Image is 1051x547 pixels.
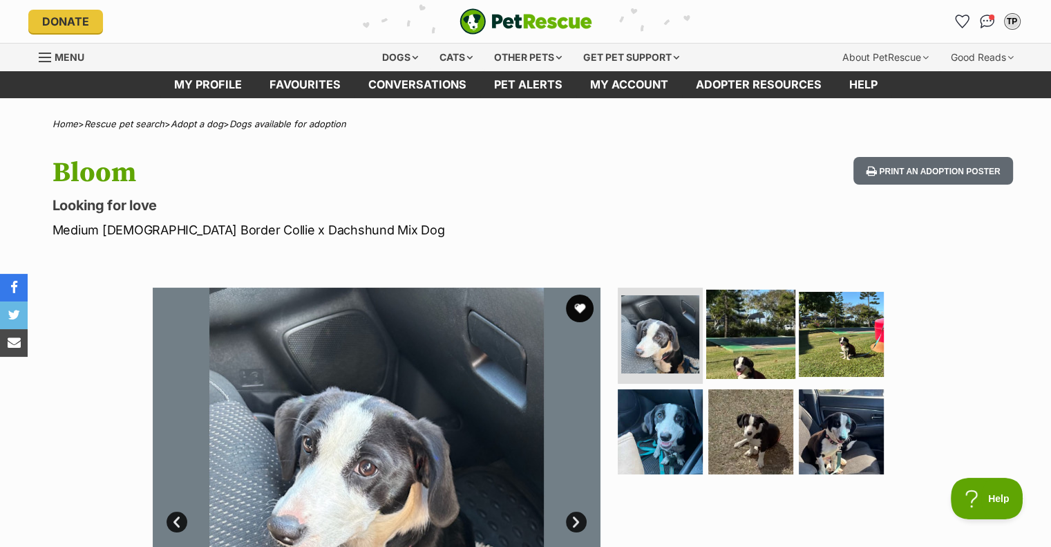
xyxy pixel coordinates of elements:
[576,71,682,98] a: My account
[618,389,703,474] img: Photo of Bloom
[484,44,571,71] div: Other pets
[53,118,78,129] a: Home
[229,118,346,129] a: Dogs available for adoption
[53,196,637,215] p: Looking for love
[18,119,1034,129] div: > > >
[951,10,974,33] a: Favourites
[480,71,576,98] a: Pet alerts
[574,44,689,71] div: Get pet support
[160,71,256,98] a: My profile
[706,289,795,378] img: Photo of Bloom
[460,8,592,35] a: PetRescue
[171,118,223,129] a: Adopt a dog
[53,157,637,189] h1: Bloom
[799,389,884,474] img: Photo of Bloom
[460,8,592,35] img: logo-e224e6f780fb5917bec1dbf3a21bbac754714ae5b6737aabdf751b685950b380.svg
[1005,15,1019,28] div: TP
[566,512,587,532] a: Next
[1001,10,1023,33] button: My account
[566,295,594,322] button: favourite
[853,157,1012,185] button: Print an adoption poster
[976,10,998,33] a: Conversations
[621,295,699,373] img: Photo of Bloom
[28,10,103,33] a: Donate
[682,71,835,98] a: Adopter resources
[951,478,1023,519] iframe: Help Scout Beacon - Open
[833,44,938,71] div: About PetRescue
[799,292,884,377] img: Photo of Bloom
[708,389,793,474] img: Photo of Bloom
[256,71,354,98] a: Favourites
[835,71,891,98] a: Help
[941,44,1023,71] div: Good Reads
[951,10,1023,33] ul: Account quick links
[354,71,480,98] a: conversations
[980,15,994,28] img: chat-41dd97257d64d25036548639549fe6c8038ab92f7586957e7f3b1b290dea8141.svg
[84,118,164,129] a: Rescue pet search
[39,44,94,68] a: Menu
[55,51,84,63] span: Menu
[53,221,637,239] p: Medium [DEMOGRAPHIC_DATA] Border Collie x Dachshund Mix Dog
[167,512,187,532] a: Prev
[430,44,482,71] div: Cats
[372,44,428,71] div: Dogs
